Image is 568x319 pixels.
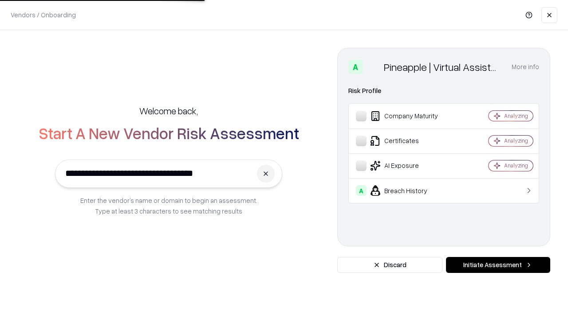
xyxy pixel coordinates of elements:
[348,86,539,96] div: Risk Profile
[356,136,462,146] div: Certificates
[139,105,198,117] h5: Welcome back,
[348,60,363,74] div: A
[39,124,299,142] h2: Start A New Vendor Risk Assessment
[504,162,528,169] div: Analyzing
[80,195,257,216] p: Enter the vendor’s name or domain to begin an assessment. Type at least 3 characters to see match...
[366,60,380,74] img: Pineapple | Virtual Assistant Agency
[504,137,528,144] div: Analyzing
[356,185,367,196] div: A
[356,111,462,121] div: Company Maturity
[446,257,550,273] button: Initiate Assessment
[337,257,442,273] button: Discard
[356,185,462,196] div: Breach History
[504,112,528,120] div: Analyzing
[384,60,501,74] div: Pineapple | Virtual Assistant Agency
[512,59,539,75] button: More info
[11,10,76,19] p: Vendors / Onboarding
[356,160,462,171] div: AI Exposure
